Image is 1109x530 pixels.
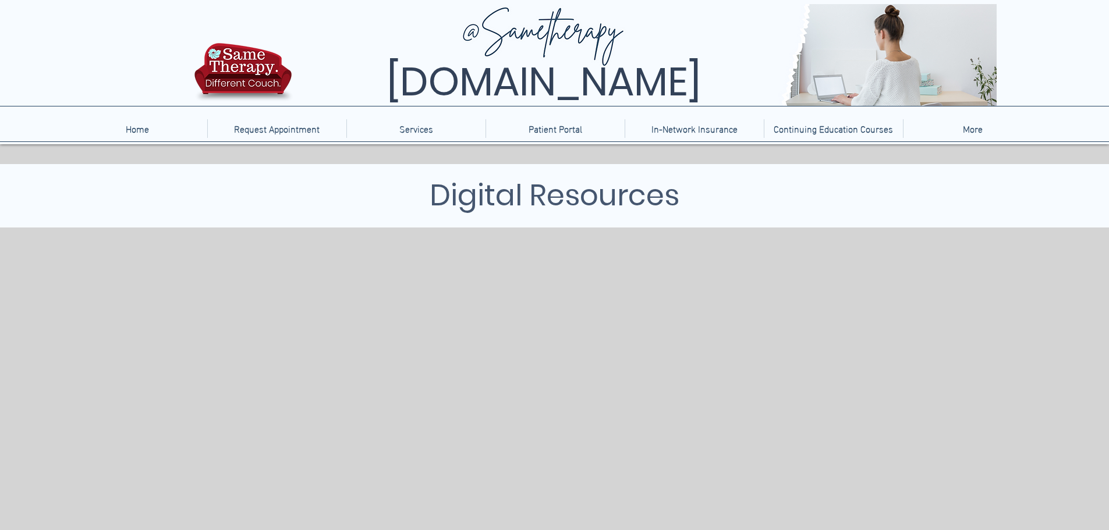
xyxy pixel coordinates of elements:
[957,119,988,138] p: More
[295,4,997,106] img: Same Therapy, Different Couch. TelebehavioralHealth.US
[346,119,486,138] div: Services
[328,173,782,218] h1: Digital Resources
[764,119,903,138] a: Continuing Education Courses
[394,119,439,138] p: Services
[486,119,625,138] a: Patient Portal
[625,119,764,138] a: In-Network Insurance
[523,119,588,138] p: Patient Portal
[646,119,743,138] p: In-Network Insurance
[191,41,295,110] img: TBH.US
[228,119,325,138] p: Request Appointment
[768,119,899,138] p: Continuing Education Courses
[68,119,1042,138] nav: Site
[120,119,155,138] p: Home
[68,119,207,138] a: Home
[387,54,701,109] span: [DOMAIN_NAME]
[207,119,346,138] a: Request Appointment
